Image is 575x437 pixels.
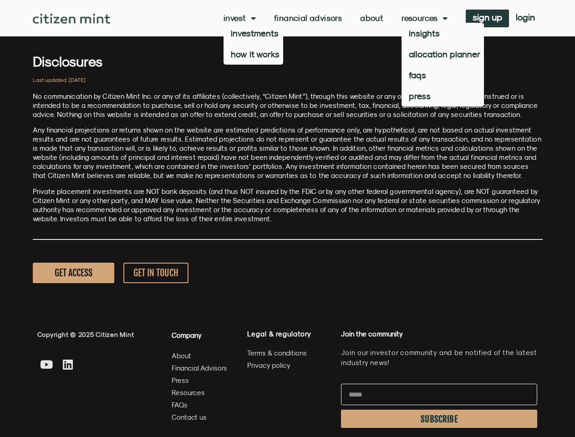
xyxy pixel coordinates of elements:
[466,10,509,27] a: sign up
[172,362,228,374] a: Financial Advisors
[274,14,342,23] a: Financial Advisors
[33,55,543,68] h3: Disclosures
[509,10,542,27] a: login
[402,65,484,86] a: faqs
[33,187,543,224] p: Private placement investments are NOT bank deposits (and thus NOT insured by the FDIC or by any o...
[172,375,189,386] span: Press
[224,44,283,65] a: how it works
[172,350,191,361] span: About
[421,416,458,423] span: SUBSCRIBE
[172,375,228,386] a: Press
[224,14,448,23] nav: Menu
[33,92,543,119] p: No communication by Citizen Mint Inc. or any of its affiliates (collectively, “Citizen Mint”), th...
[37,331,134,338] span: Copyright © 2025 Citizen Mint
[473,14,502,20] span: sign up
[123,263,188,283] a: GET IN TOUCH
[341,330,537,339] h4: Join the community
[224,14,256,23] a: Invest
[224,23,283,65] ul: Invest
[247,360,332,371] a: Privacy policy
[33,126,543,180] p: Any financial projections or returns shown on the website are estimated predictions of performanc...
[172,399,228,411] a: FAQs
[341,348,537,368] p: Join our investor community and be notified of the latest industry news!
[172,412,228,423] a: Contact us
[172,387,205,398] span: Resources
[224,23,283,44] a: investments
[516,14,535,20] span: login
[360,14,383,23] a: About
[402,14,448,23] a: Resources
[247,360,290,371] span: Privacy policy
[402,23,484,107] ul: Resources
[172,330,228,341] h4: Company
[402,44,484,65] a: allocation planner
[402,23,484,44] a: insights
[247,330,332,338] h4: Legal & regulatory
[133,267,178,279] span: GET IN TOUCH
[341,384,537,432] form: Newsletter
[172,399,188,411] span: FAQs
[55,267,92,279] span: GET ACCESS
[341,410,537,428] button: SUBSCRIBE
[33,14,111,24] img: Citizen Mint
[172,350,228,361] a: About
[33,263,114,283] a: GET ACCESS
[33,77,543,83] h2: Last updated: [DATE]
[402,86,484,107] a: press
[172,387,228,398] a: Resources
[172,412,207,423] span: Contact us
[247,347,307,359] span: Terms & conditions
[247,347,332,359] a: Terms & conditions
